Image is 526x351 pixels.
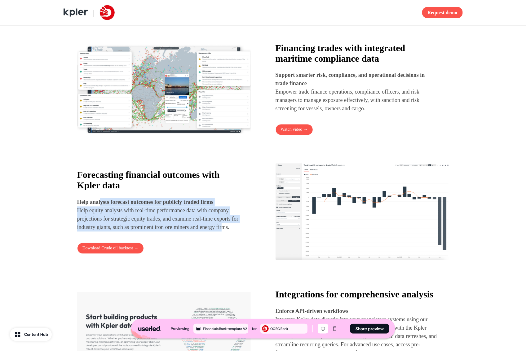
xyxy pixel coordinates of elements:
[171,326,190,332] div: Previewing
[276,72,425,87] strong: Support smarter risk, compliance, and operational decisions in trade finance
[24,331,48,338] div: Content Hub
[276,43,405,64] strong: Financing trades with integrated maritime compliance data
[318,324,328,334] button: Desktop mode
[77,199,214,205] strong: Help analysts forecast outcomes for publicly traded firms
[77,170,220,191] strong: Forecasting financial outcomes with Kpler data
[276,289,434,300] strong: Integrations for comprehensive analysis
[203,326,247,331] div: Financials Bank template V2
[252,326,257,332] div: for
[276,71,438,113] p: Empower trade finance operations, compliance officers, and risk managers to manage exposure effec...
[77,198,240,232] p: Help equity analysts with real-time performance data with company projections for strategic equit...
[93,9,95,17] span: |
[276,124,313,135] button: Watch video →
[77,243,144,254] button: Download Crude oil backtest →
[422,7,462,18] button: Request demo
[350,324,389,334] button: Share preview
[270,326,306,331] div: OCBC Bank
[10,328,52,341] button: Content Hub
[329,324,340,334] button: Mobile mode
[276,308,349,314] strong: Enforce API-driven workflows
